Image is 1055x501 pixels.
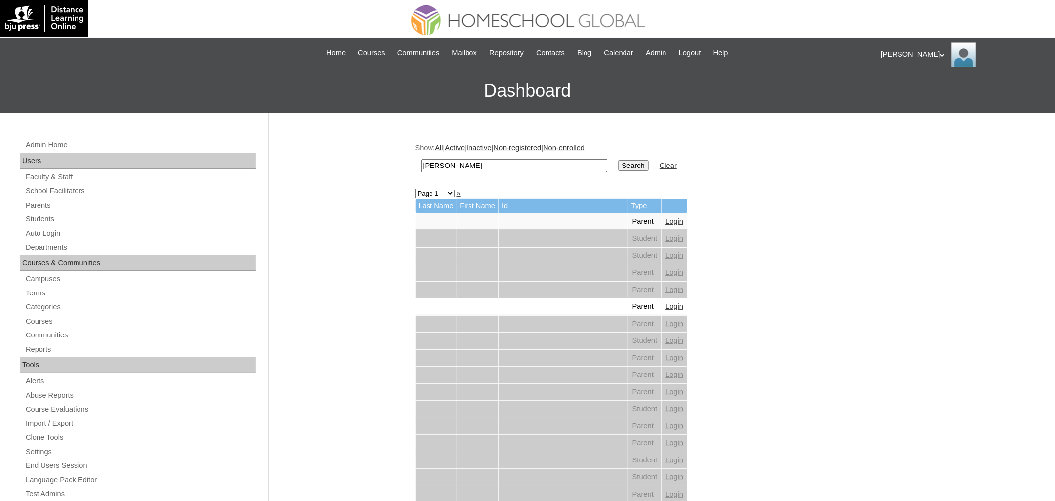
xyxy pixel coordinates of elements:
[543,144,585,152] a: Non-enrolled
[665,320,683,328] a: Login
[665,405,683,413] a: Login
[628,333,662,349] td: Student
[392,47,445,59] a: Communities
[628,248,662,264] td: Student
[25,199,256,211] a: Parents
[572,47,596,59] a: Blog
[628,298,662,315] td: Parent
[536,47,565,59] span: Contacts
[679,47,701,59] span: Logout
[25,417,256,430] a: Import / Export
[665,439,683,447] a: Login
[25,301,256,313] a: Categories
[628,469,662,486] td: Student
[628,282,662,298] td: Parent
[665,456,683,464] a: Login
[674,47,706,59] a: Logout
[25,273,256,285] a: Campuses
[416,199,457,213] td: Last Name
[25,474,256,486] a: Language Pack Editor
[665,286,683,293] a: Login
[713,47,728,59] span: Help
[665,473,683,481] a: Login
[628,367,662,383] td: Parent
[665,354,683,362] a: Login
[25,241,256,253] a: Departments
[25,287,256,299] a: Terms
[20,357,256,373] div: Tools
[25,329,256,341] a: Communities
[20,153,256,169] div: Users
[628,264,662,281] td: Parent
[5,69,1050,113] h3: Dashboard
[665,302,683,310] a: Login
[20,255,256,271] div: Courses & Communities
[25,171,256,183] a: Faculty & Staff
[353,47,390,59] a: Courses
[447,47,482,59] a: Mailbox
[435,144,443,152] a: All
[665,388,683,396] a: Login
[25,343,256,356] a: Reports
[25,389,256,402] a: Abuse Reports
[628,384,662,401] td: Parent
[445,144,465,152] a: Active
[489,47,524,59] span: Repository
[421,159,607,172] input: Search
[646,47,666,59] span: Admin
[25,488,256,500] a: Test Admins
[665,371,683,378] a: Login
[25,375,256,387] a: Alerts
[531,47,570,59] a: Contacts
[628,350,662,367] td: Parent
[415,143,904,178] div: Show: | | | |
[665,234,683,242] a: Login
[665,268,683,276] a: Login
[25,446,256,458] a: Settings
[484,47,529,59] a: Repository
[326,47,346,59] span: Home
[665,422,683,430] a: Login
[641,47,671,59] a: Admin
[499,199,628,213] td: Id
[665,251,683,259] a: Login
[628,213,662,230] td: Parent
[25,139,256,151] a: Admin Home
[457,189,461,197] a: »
[628,230,662,247] td: Student
[708,47,733,59] a: Help
[665,490,683,498] a: Login
[628,435,662,452] td: Parent
[665,336,683,344] a: Login
[628,199,662,213] td: Type
[358,47,385,59] span: Courses
[628,316,662,333] td: Parent
[951,42,976,67] img: Ariane Ebuen
[25,213,256,225] a: Students
[25,459,256,472] a: End Users Session
[628,418,662,435] td: Parent
[25,431,256,444] a: Clone Tools
[618,160,649,171] input: Search
[494,144,542,152] a: Non-registered
[25,315,256,328] a: Courses
[628,401,662,417] td: Student
[604,47,633,59] span: Calendar
[665,217,683,225] a: Login
[599,47,638,59] a: Calendar
[25,185,256,197] a: School Facilitators
[321,47,351,59] a: Home
[628,452,662,469] td: Student
[467,144,492,152] a: Inactive
[660,162,677,169] a: Clear
[25,227,256,240] a: Auto Login
[5,5,83,32] img: logo-white.png
[397,47,440,59] span: Communities
[452,47,477,59] span: Mailbox
[881,42,1045,67] div: [PERSON_NAME]
[25,403,256,416] a: Course Evaluations
[577,47,591,59] span: Blog
[457,199,499,213] td: First Name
